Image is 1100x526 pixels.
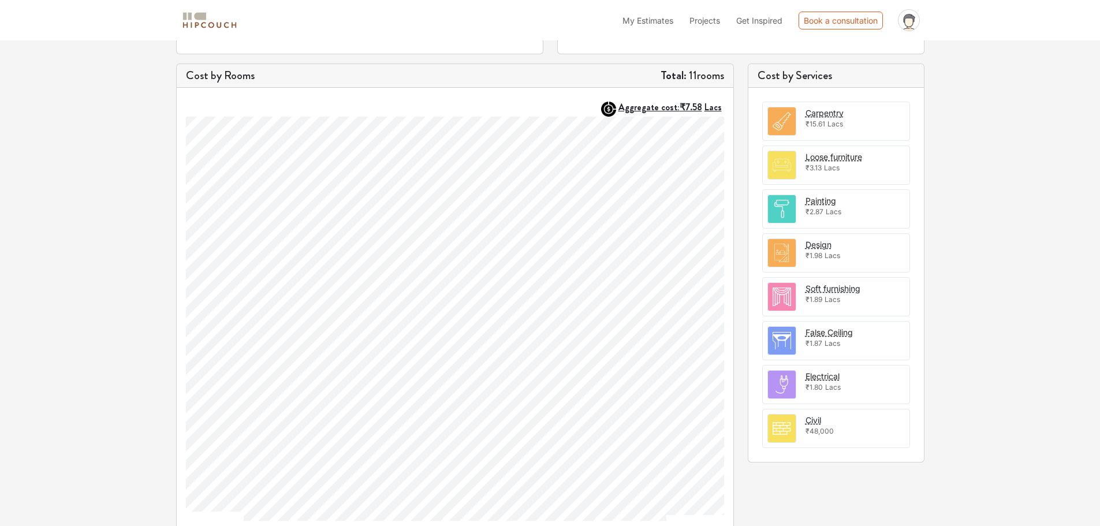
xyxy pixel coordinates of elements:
span: Lacs [825,295,840,304]
img: room.svg [768,371,796,398]
div: Book a consultation [799,12,883,29]
img: room.svg [768,239,796,267]
img: room.svg [768,195,796,223]
span: ₹7.58 [680,100,702,114]
span: Lacs [824,163,840,172]
span: ₹2.87 [806,207,823,216]
button: Aggregate cost:₹7.58Lacs [618,102,724,113]
strong: Aggregate cost: [618,100,722,114]
h5: Cost by Services [758,69,915,83]
span: ₹1.89 [806,295,822,304]
span: ₹1.87 [806,339,822,348]
span: My Estimates [622,16,673,25]
span: Lacs [827,120,843,128]
button: Electrical [806,370,840,382]
img: room.svg [768,283,796,311]
img: logo-horizontal.svg [181,10,238,31]
span: Lacs [704,100,722,114]
span: ₹15.61 [806,120,825,128]
button: Loose furniture [806,151,862,163]
span: ₹3.13 [806,163,822,172]
img: room.svg [768,327,796,355]
span: ₹48,000 [806,427,834,435]
strong: Total: [661,67,687,84]
button: False Ceiling [806,326,853,338]
img: AggregateIcon [601,102,616,117]
span: Lacs [826,207,841,216]
button: Civil [806,414,821,426]
span: Lacs [825,383,841,391]
button: Painting [806,195,836,207]
button: Design [806,238,831,251]
span: ₹1.98 [806,251,822,260]
button: Soft furnishing [806,282,860,294]
span: Lacs [825,251,840,260]
img: room.svg [768,151,796,179]
span: logo-horizontal.svg [181,8,238,33]
button: Carpentry [806,107,844,119]
img: room.svg [768,415,796,442]
h5: 11 rooms [661,69,724,83]
span: ₹1.80 [806,383,823,391]
h5: Cost by Rooms [186,69,255,83]
span: Projects [689,16,720,25]
a: [DOMAIN_NAME] [672,513,722,523]
img: room.svg [768,107,796,135]
span: Lacs [825,339,840,348]
span: Get Inspired [736,16,782,25]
